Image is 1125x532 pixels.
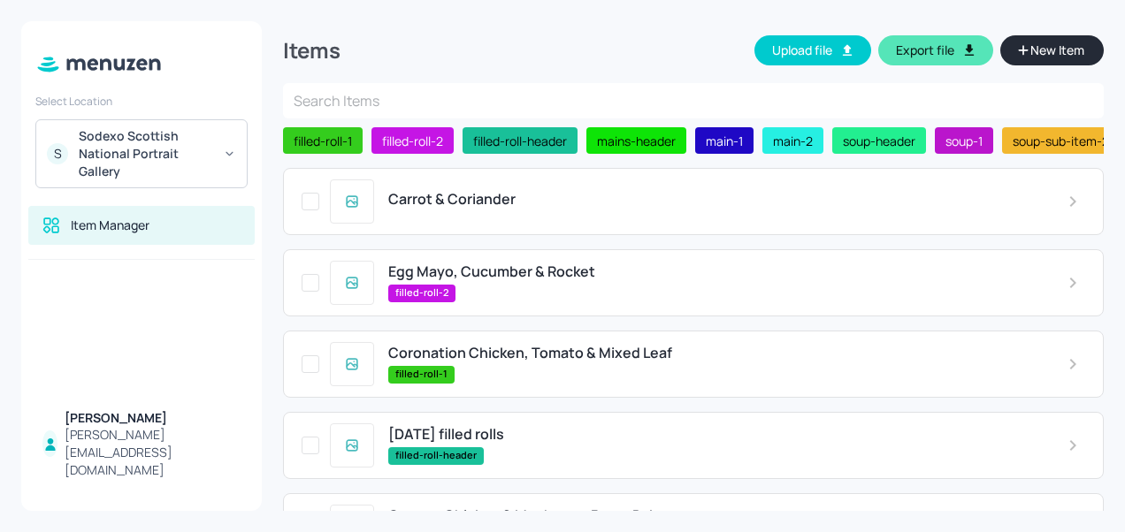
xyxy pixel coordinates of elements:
[388,285,455,300] span: filled-roll-2
[1006,132,1116,150] span: soup-sub-item-2
[699,132,750,150] span: main-1
[283,36,341,65] div: Items
[47,143,68,164] div: S
[35,94,248,109] div: Select Location
[79,127,212,180] div: Sodexo Scottish National Portrait Gallery
[388,191,516,208] span: Carrot & Coriander
[71,217,149,234] div: Item Manager
[388,345,672,361] span: Coronation Chicken, Tomato & Mixed Leaf
[65,426,241,479] div: [PERSON_NAME][EMAIL_ADDRESS][DOMAIN_NAME]
[371,127,454,154] div: filled-roll-2
[935,127,993,154] div: soup-1
[466,132,574,150] span: filled-roll-header
[832,127,926,154] div: soup-header
[65,409,241,427] div: [PERSON_NAME]
[766,132,820,150] span: main-2
[388,426,504,443] span: [DATE] filled rolls
[283,127,363,154] div: filled-roll-1
[695,127,754,154] div: main-1
[388,263,595,280] span: Egg Mayo, Cucumber & Rocket
[836,132,922,150] span: soup-header
[1000,35,1104,65] button: New Item
[287,132,359,150] span: filled-roll-1
[463,127,578,154] div: filled-roll-header
[388,507,665,524] span: Creamy Chicken & Mushroom Pasta Bake
[388,448,484,463] span: filled-roll-header
[938,132,990,150] span: soup-1
[1002,127,1120,154] div: soup-sub-item-2
[878,35,993,65] button: Export file
[388,367,455,382] span: filled-roll-1
[762,127,823,154] div: main-2
[1029,41,1086,60] span: New Item
[283,83,1104,118] input: Search Items
[375,132,450,150] span: filled-roll-2
[590,132,683,150] span: mains-header
[586,127,686,154] div: mains-header
[754,35,871,65] button: Upload file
